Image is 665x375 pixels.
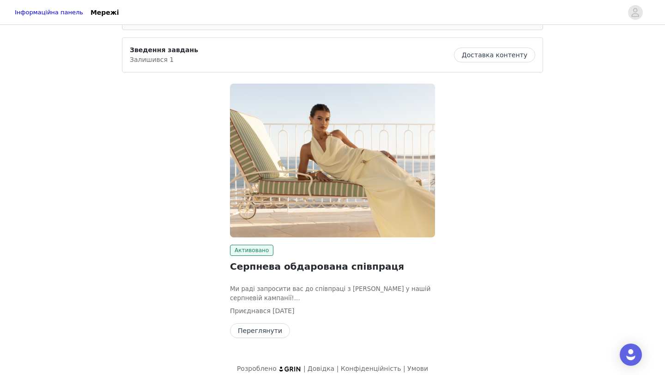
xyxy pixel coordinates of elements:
[130,46,198,54] font: Зведення завдань
[407,365,428,372] a: Умови
[403,365,405,372] font: |
[341,365,401,372] a: Конфіденційність
[303,365,306,372] font: |
[620,344,642,366] div: Відкрити Intercom Messenger
[308,365,334,372] a: Довідка
[130,56,174,63] font: Залишився 1
[91,8,119,16] font: Мережі
[15,9,83,16] font: Інформаційна панель
[230,307,271,315] font: Приєднався
[85,2,125,23] a: Мережі
[337,365,339,372] font: |
[230,323,290,338] button: Переглянути
[278,366,302,372] img: логотип
[237,365,277,372] font: Розроблено
[230,261,404,272] font: Серпнева обдарована співпраця
[454,48,535,62] button: Доставка контенту
[230,285,430,302] font: Ми раді запросити вас до співпраці з [PERSON_NAME] у нашій серпневій кампанії!
[230,327,290,334] a: Переглянути
[631,5,640,20] div: аватар
[230,84,435,237] img: Пеппермайо ЄС
[235,247,269,254] font: Активовано
[272,307,294,315] font: [DATE]
[15,8,83,17] a: Інформаційна панель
